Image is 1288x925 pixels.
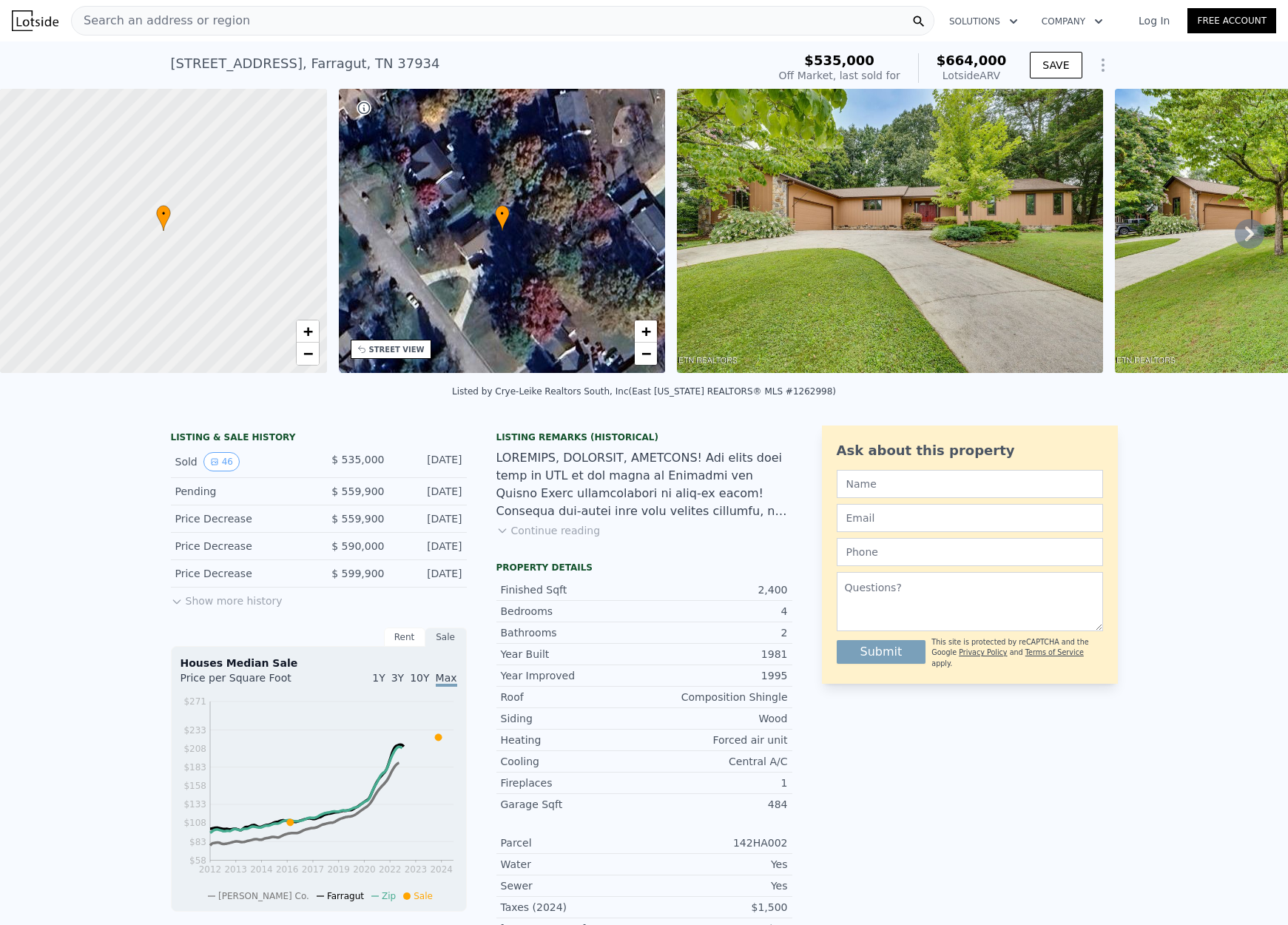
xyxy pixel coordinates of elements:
[501,733,644,747] div: Heating
[181,670,319,694] div: Price per Square Foot
[501,878,644,893] div: Sewer
[501,711,644,726] div: Siding
[677,89,1103,373] img: Sale: 115125267 Parcel: 88963833
[331,513,384,525] span: $ 559,900
[410,672,429,684] span: 10Y
[959,648,1007,656] a: Privacy Policy
[644,647,788,662] div: 1981
[495,205,510,231] div: •
[635,343,657,365] a: Zoom out
[171,53,440,74] div: [STREET_ADDRESS] , Farragut , TN 37934
[327,864,350,875] tspan: 2019
[644,797,788,812] div: 484
[496,431,792,443] div: Listing Remarks (Historical)
[175,484,307,499] div: Pending
[1088,50,1118,80] button: Show Options
[303,322,312,340] span: +
[189,855,206,866] tspan: $58
[937,53,1007,68] span: $664,000
[183,744,206,754] tspan: $208
[171,431,467,446] div: LISTING & SALE HISTORY
[837,440,1103,461] div: Ask about this property
[644,711,788,726] div: Wood
[181,656,457,670] div: Houses Median Sale
[250,864,273,875] tspan: 2014
[644,878,788,893] div: Yes
[501,625,644,640] div: Bathrooms
[1030,52,1082,78] button: SAVE
[641,322,651,340] span: +
[183,696,206,707] tspan: $271
[369,344,425,355] div: STREET VIEW
[837,504,1103,532] input: Email
[301,864,324,875] tspan: 2017
[372,672,385,684] span: 1Y
[397,484,462,499] div: [DATE]
[203,452,240,471] button: View historical data
[501,647,644,662] div: Year Built
[156,207,171,221] span: •
[644,604,788,619] div: 4
[353,864,376,875] tspan: 2020
[644,900,788,915] div: $1,500
[72,12,250,30] span: Search an address or region
[382,891,396,901] span: Zip
[644,668,788,683] div: 1995
[327,891,364,901] span: Farragut
[331,454,384,465] span: $ 535,000
[397,452,462,471] div: [DATE]
[378,864,401,875] tspan: 2022
[156,205,171,231] div: •
[425,628,467,647] div: Sale
[452,386,836,397] div: Listed by Crye-Leike Realtors South, Inc (East [US_STATE] REALTORS® MLS #1262998)
[501,776,644,790] div: Fireplaces
[804,53,874,68] span: $535,000
[397,566,462,581] div: [DATE]
[391,672,404,684] span: 3Y
[183,725,206,736] tspan: $233
[1187,8,1276,33] a: Free Account
[183,799,206,810] tspan: $133
[404,864,427,875] tspan: 2023
[635,320,657,343] a: Zoom in
[501,690,644,704] div: Roof
[198,864,221,875] tspan: 2012
[175,511,307,526] div: Price Decrease
[644,582,788,597] div: 2,400
[175,539,307,554] div: Price Decrease
[496,562,792,573] div: Property details
[644,857,788,872] div: Yes
[12,10,58,31] img: Lotside
[183,818,206,828] tspan: $108
[1121,13,1187,28] a: Log In
[641,344,651,363] span: −
[297,320,319,343] a: Zoom in
[501,857,644,872] div: Water
[175,566,307,581] div: Price Decrease
[331,485,384,497] span: $ 559,900
[779,68,900,83] div: Off Market, last sold for
[331,568,384,579] span: $ 599,900
[501,604,644,619] div: Bedrooms
[436,672,457,687] span: Max
[1025,648,1084,656] a: Terms of Service
[303,344,312,363] span: −
[837,640,926,664] button: Submit
[644,690,788,704] div: Composition Shingle
[937,8,1030,35] button: Solutions
[837,538,1103,566] input: Phone
[397,539,462,554] div: [DATE]
[397,511,462,526] div: [DATE]
[501,754,644,769] div: Cooling
[501,900,644,915] div: Taxes (2024)
[183,781,206,791] tspan: $158
[501,835,644,850] div: Parcel
[644,625,788,640] div: 2
[224,864,247,875] tspan: 2013
[384,628,425,647] div: Rent
[501,797,644,812] div: Garage Sqft
[937,68,1007,83] div: Lotside ARV
[644,733,788,747] div: Forced air unit
[495,207,510,221] span: •
[644,754,788,769] div: Central A/C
